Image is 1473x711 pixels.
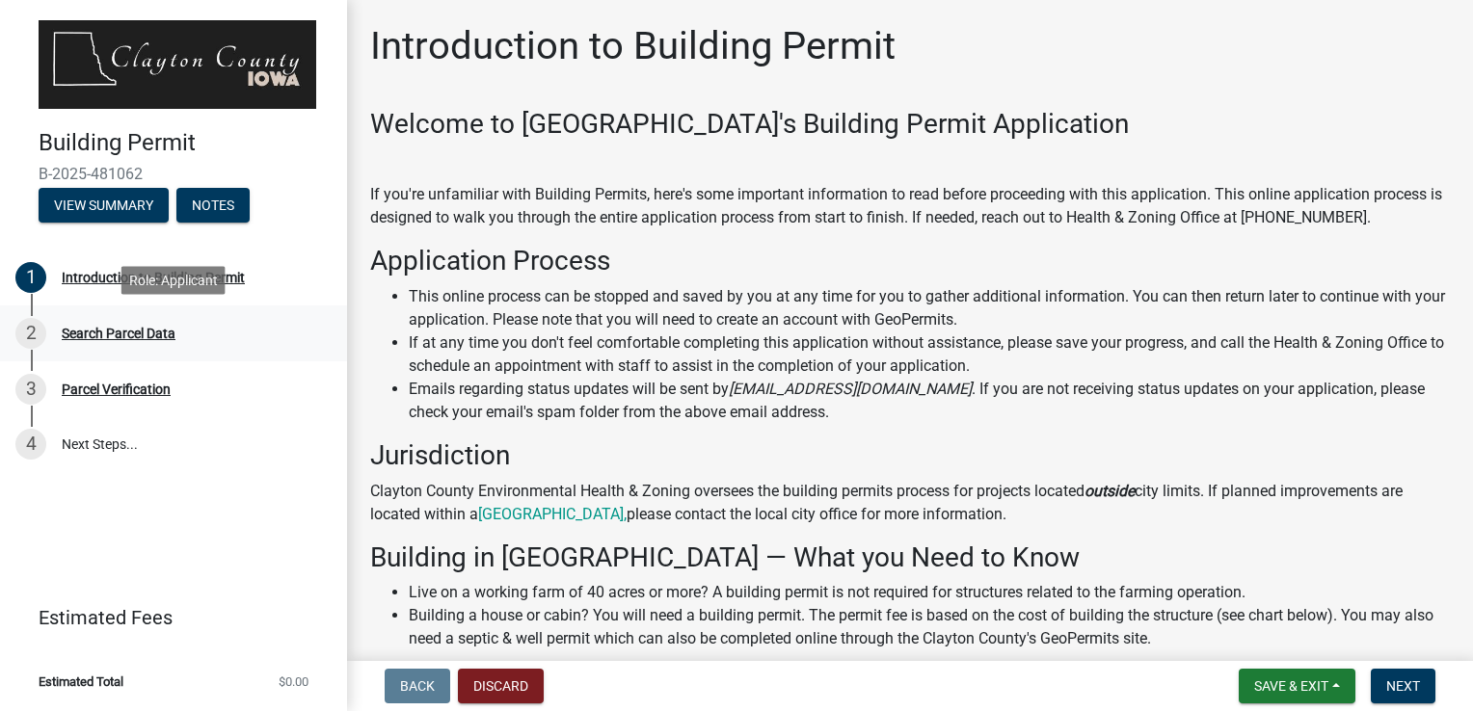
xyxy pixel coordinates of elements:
[39,129,332,157] h4: Building Permit
[370,183,1450,229] p: If you're unfamiliar with Building Permits, here's some important information to read before proc...
[729,380,972,398] i: [EMAIL_ADDRESS][DOMAIN_NAME]
[62,382,171,396] div: Parcel Verification
[370,480,1450,526] p: Clayton County Environmental Health & Zoning oversees the building permits process for projects l...
[176,188,250,223] button: Notes
[39,188,169,223] button: View Summary
[1386,678,1420,694] span: Next
[39,675,123,688] span: Estimated Total
[62,327,175,340] div: Search Parcel Data
[409,331,1450,378] li: If at any time you don't feel comfortable completing this application without assistance, please ...
[39,165,308,183] span: B-2025-481062
[15,429,46,460] div: 4
[409,581,1450,604] li: Live on a working farm of 40 acres or more? A building permit is not required for structures rela...
[279,675,308,688] span: $0.00
[1239,669,1355,703] button: Save & Exit
[39,20,316,109] img: Clayton County, Iowa
[62,271,245,284] div: Introduction to Building Permit
[478,505,627,523] a: [GEOGRAPHIC_DATA],
[121,266,226,294] div: Role: Applicant
[458,669,544,703] button: Discard
[15,598,316,637] a: Estimated Fees
[370,108,1450,141] h3: Welcome to [GEOGRAPHIC_DATA]'s Building Permit Application
[370,245,1450,277] h3: Application Process
[15,262,46,293] div: 1
[15,318,46,349] div: 2
[370,23,896,69] h1: Introduction to Building Permit
[1085,482,1135,500] strong: outside
[409,650,1450,697] li: Making some home improvements such as installing new windows, siding, roof, doors, etc.? Permits ...
[385,669,450,703] button: Back
[39,198,169,214] wm-modal-confirm: Summary
[370,439,1450,472] h3: Jurisdiction
[409,378,1450,424] li: Emails regarding status updates will be sent by . If you are not receiving status updates on your...
[176,198,250,214] wm-modal-confirm: Notes
[370,541,1450,574] h3: Building in [GEOGRAPHIC_DATA] — What you Need to Know
[1371,669,1435,703] button: Next
[400,678,435,694] span: Back
[409,285,1450,331] li: This online process can be stopped and saved by you at any time for you to gather additional info...
[15,374,46,405] div: 3
[409,604,1450,650] li: Building a house or cabin? You will need a building permit. The permit fee is based on the cost o...
[1254,678,1328,694] span: Save & Exit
